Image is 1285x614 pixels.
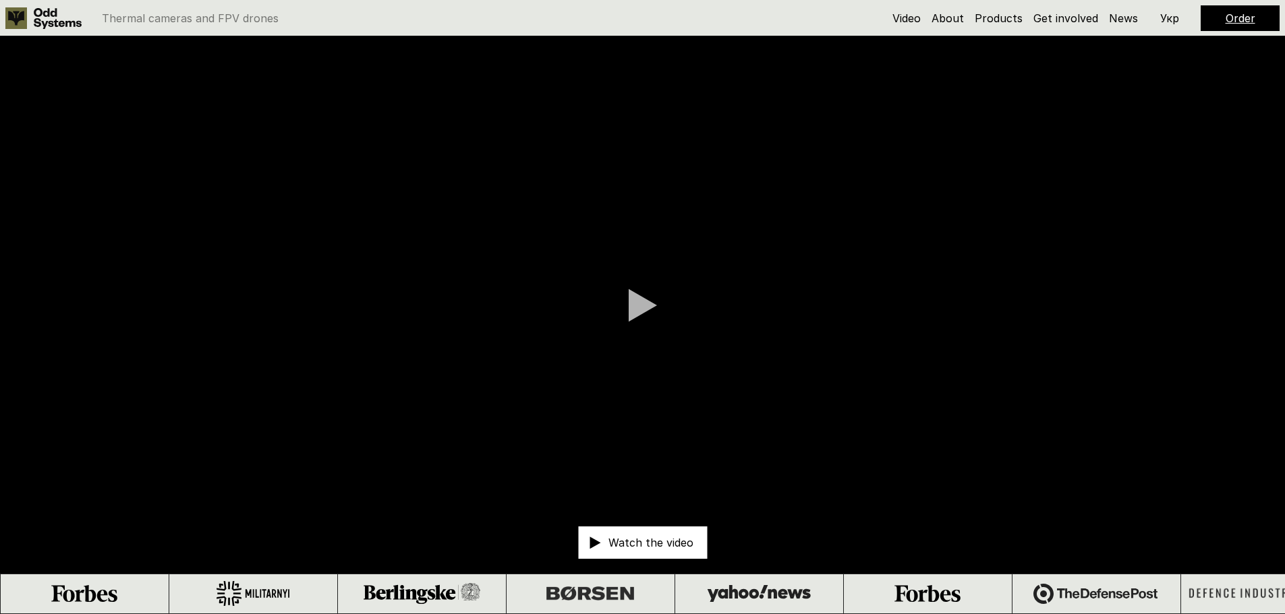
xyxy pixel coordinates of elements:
[1160,13,1179,24] p: Укр
[932,11,964,25] a: About
[892,11,921,25] a: Video
[1109,11,1138,25] a: News
[1226,11,1255,25] a: Order
[608,537,693,548] p: Watch the video
[975,11,1023,25] a: Products
[1033,11,1098,25] a: Get involved
[102,13,279,24] p: Thermal cameras and FPV drones
[1096,553,1272,601] iframe: HelpCrunch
